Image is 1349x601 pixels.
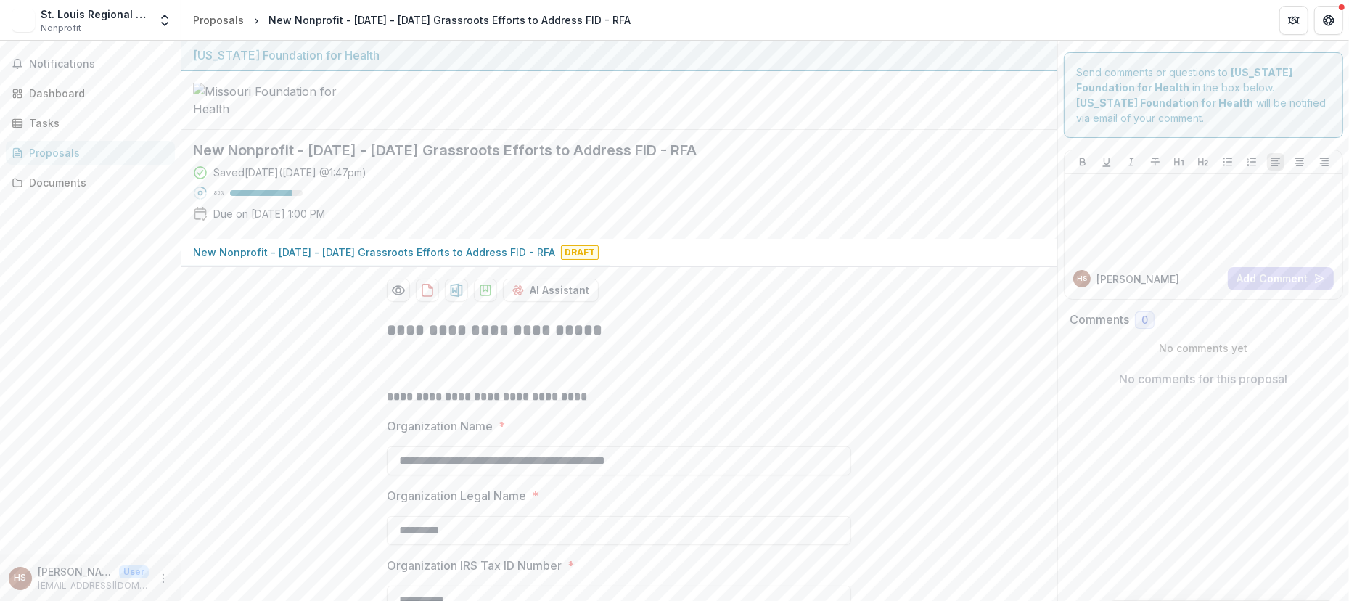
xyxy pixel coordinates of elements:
nav: breadcrumb [187,9,636,30]
span: Nonprofit [41,22,81,35]
strong: [US_STATE] Foundation for Health [1076,97,1253,109]
span: Draft [561,245,599,260]
button: Preview 57ab709d-33e0-4e33-a761-4e0b37c960fc-0.pdf [387,279,410,302]
div: Hannah Schleicher [1077,275,1087,282]
button: Strike [1147,153,1164,171]
button: download-proposal [445,279,468,302]
span: 0 [1141,314,1148,327]
button: AI Assistant [503,279,599,302]
div: Hannah Schleicher [15,573,27,583]
p: Organization Legal Name [387,487,526,504]
a: Proposals [187,9,250,30]
div: Saved [DATE] ( [DATE] @ 1:47pm ) [213,165,366,180]
button: Bold [1074,153,1091,171]
button: Heading 2 [1194,153,1212,171]
button: Italicize [1123,153,1140,171]
button: Align Center [1291,153,1308,171]
button: Underline [1098,153,1115,171]
p: Organization IRS Tax ID Number [387,557,562,574]
button: Notifications [6,52,175,75]
p: User [119,565,149,578]
button: download-proposal [416,279,439,302]
p: [PERSON_NAME] [38,564,113,579]
div: Proposals [193,12,244,28]
button: Ordered List [1243,153,1260,171]
div: Tasks [29,115,163,131]
p: Organization Name [387,417,493,435]
a: Tasks [6,111,175,135]
h2: Comments [1070,313,1129,327]
img: St. Louis Regional Suicide Prevention Coalition [12,9,35,32]
div: [US_STATE] Foundation for Health [193,46,1046,64]
div: Dashboard [29,86,163,101]
p: No comments for this proposal [1119,370,1287,388]
button: Align Left [1267,153,1284,171]
button: Get Help [1314,6,1343,35]
button: Heading 1 [1170,153,1188,171]
span: Notifications [29,58,169,70]
button: Partners [1279,6,1308,35]
a: Dashboard [6,81,175,105]
div: Proposals [29,145,163,160]
p: [PERSON_NAME] [1096,271,1179,287]
a: Proposals [6,141,175,165]
p: Due on [DATE] 1:00 PM [213,206,325,221]
div: New Nonprofit - [DATE] - [DATE] Grassroots Efforts to Address FID - RFA [268,12,631,28]
button: Bullet List [1219,153,1237,171]
a: Documents [6,171,175,195]
div: Send comments or questions to in the box below. will be notified via email of your comment. [1064,52,1343,138]
img: Missouri Foundation for Health [193,83,338,118]
div: St. Louis Regional Suicide Prevention Coalition [41,7,149,22]
button: More [155,570,172,587]
button: Add Comment [1228,267,1334,290]
button: download-proposal [474,279,497,302]
p: [EMAIL_ADDRESS][DOMAIN_NAME] [38,579,149,592]
p: New Nonprofit - [DATE] - [DATE] Grassroots Efforts to Address FID - RFA [193,245,555,260]
p: No comments yet [1070,340,1337,356]
button: Open entity switcher [155,6,175,35]
h2: New Nonprofit - [DATE] - [DATE] Grassroots Efforts to Address FID - RFA [193,142,1022,159]
p: 85 % [213,188,224,198]
div: Documents [29,175,163,190]
button: Align Right [1316,153,1333,171]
